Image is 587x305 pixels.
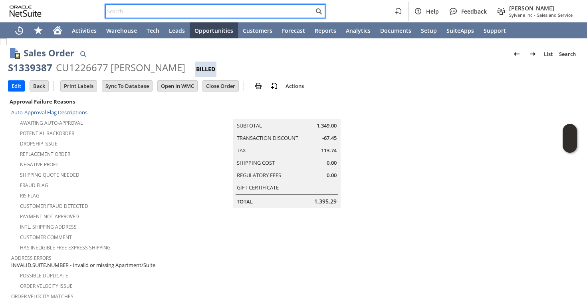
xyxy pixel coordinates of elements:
a: Possible Duplicate [20,272,68,279]
img: Previous [512,49,522,59]
img: Quick Find [78,49,88,59]
span: Setup [421,27,437,34]
img: Next [528,49,537,59]
a: Customer Comment [20,234,72,241]
a: Total [237,198,253,205]
a: Recent Records [10,22,29,38]
a: Customers [238,22,277,38]
a: Transaction Discount [237,134,298,142]
span: Documents [380,27,411,34]
a: Negative Profit [20,161,59,168]
span: 0.00 [327,159,337,167]
caption: Summary [233,106,341,119]
span: 1,349.00 [317,122,337,130]
input: Edit [8,81,24,91]
svg: Search [314,6,323,16]
span: Sylvane Inc [509,12,532,18]
span: Support [484,27,506,34]
a: Order Velocity Issue [20,283,73,289]
span: - [534,12,535,18]
span: Tech [147,27,159,34]
span: Reports [315,27,336,34]
span: Customers [243,27,272,34]
a: Actions [282,82,307,90]
iframe: Click here to launch Oracle Guided Learning Help Panel [563,124,577,153]
span: Leads [169,27,185,34]
img: add-record.svg [270,81,279,91]
input: Back [30,81,48,91]
a: Reports [310,22,341,38]
a: Shipping Cost [237,159,275,166]
span: INVALID.SUITE.NUMBER - Invalid or missing Apartment/Suite [11,261,155,269]
span: Help [426,8,439,15]
a: Activities [67,22,101,38]
a: Home [48,22,67,38]
span: Feedback [461,8,487,15]
span: Sales and Service [537,12,573,18]
a: Documents [375,22,416,38]
a: Payment not approved [20,213,79,220]
a: Analytics [341,22,375,38]
h1: Sales Order [24,46,74,60]
a: Replacement Order [20,151,70,157]
span: 1,395.29 [314,197,337,205]
a: Tax [237,147,246,154]
span: [PERSON_NAME] [509,4,573,12]
a: Support [479,22,511,38]
svg: Home [53,26,62,35]
a: Order Velocity Matches [11,293,73,300]
a: Dropship Issue [20,140,58,147]
svg: Recent Records [14,26,24,35]
a: Setup [416,22,442,38]
a: SuiteApps [442,22,479,38]
a: Opportunities [190,22,238,38]
input: Search [106,6,314,16]
div: Billed [195,62,216,77]
span: 113.74 [321,147,337,154]
a: Gift Certificate [237,184,279,191]
span: SuiteApps [446,27,474,34]
a: Search [556,48,579,60]
span: Opportunities [194,27,233,34]
img: print.svg [254,81,263,91]
div: Shortcuts [29,22,48,38]
span: 0.00 [327,171,337,179]
div: CU1226677 [PERSON_NAME] [56,61,185,74]
input: Close Order [203,81,238,91]
a: Subtotal [237,122,262,129]
a: Leads [164,22,190,38]
a: Has Ineligible Free Express Shipping [20,244,111,251]
span: Analytics [346,27,371,34]
span: Activities [72,27,97,34]
svg: Shortcuts [34,26,43,35]
a: Regulatory Fees [237,171,281,179]
a: Shipping Quote Needed [20,171,79,178]
input: Print Labels [61,81,97,91]
a: Auto-Approval Flag Descriptions [11,109,87,116]
svg: logo [10,6,42,17]
span: Oracle Guided Learning Widget. To move around, please hold and drag [563,139,577,153]
a: Customer Fraud Detected [20,203,88,209]
a: Warehouse [101,22,142,38]
div: S1339387 [8,61,52,74]
a: Forecast [277,22,310,38]
input: Sync To Database [102,81,152,91]
span: Warehouse [106,27,137,34]
input: Open In WMC [158,81,197,91]
a: Awaiting Auto-Approval [20,120,83,126]
span: Forecast [282,27,305,34]
a: Tech [142,22,164,38]
a: Potential Backorder [20,130,74,137]
span: -67.45 [322,134,337,142]
a: Intl. Shipping Address [20,223,77,230]
a: Address Errors [11,255,52,261]
a: List [541,48,556,60]
a: Fraud Flag [20,182,48,189]
a: RIS flag [20,192,40,199]
div: Approval Failure Reasons [8,96,180,107]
